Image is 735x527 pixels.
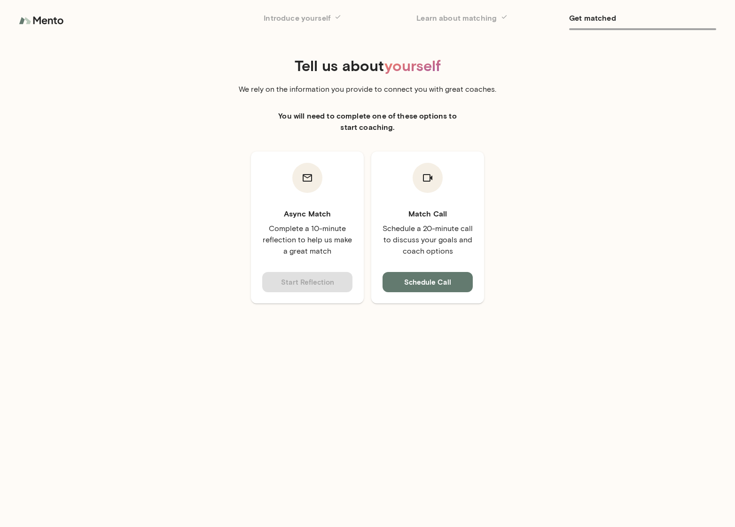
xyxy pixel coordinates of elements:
h6: Async Match [262,208,352,219]
h4: Tell us about [14,56,721,74]
p: Schedule a 20-minute call to discuss your goals and coach options [383,223,473,257]
span: yourself [384,56,441,74]
h6: Introduce yourself [264,11,411,24]
p: Complete a 10-minute reflection to help us make a great match [262,223,352,257]
img: logo [19,11,66,30]
h6: Match Call [383,208,473,219]
h6: Learn about matching [416,11,563,24]
p: We rely on the information you provide to connect you with great coaches. [236,84,499,95]
h6: You will need to complete one of these options to start coaching. [274,110,461,133]
h6: Get matched [569,11,716,24]
button: Schedule Call [383,272,473,292]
